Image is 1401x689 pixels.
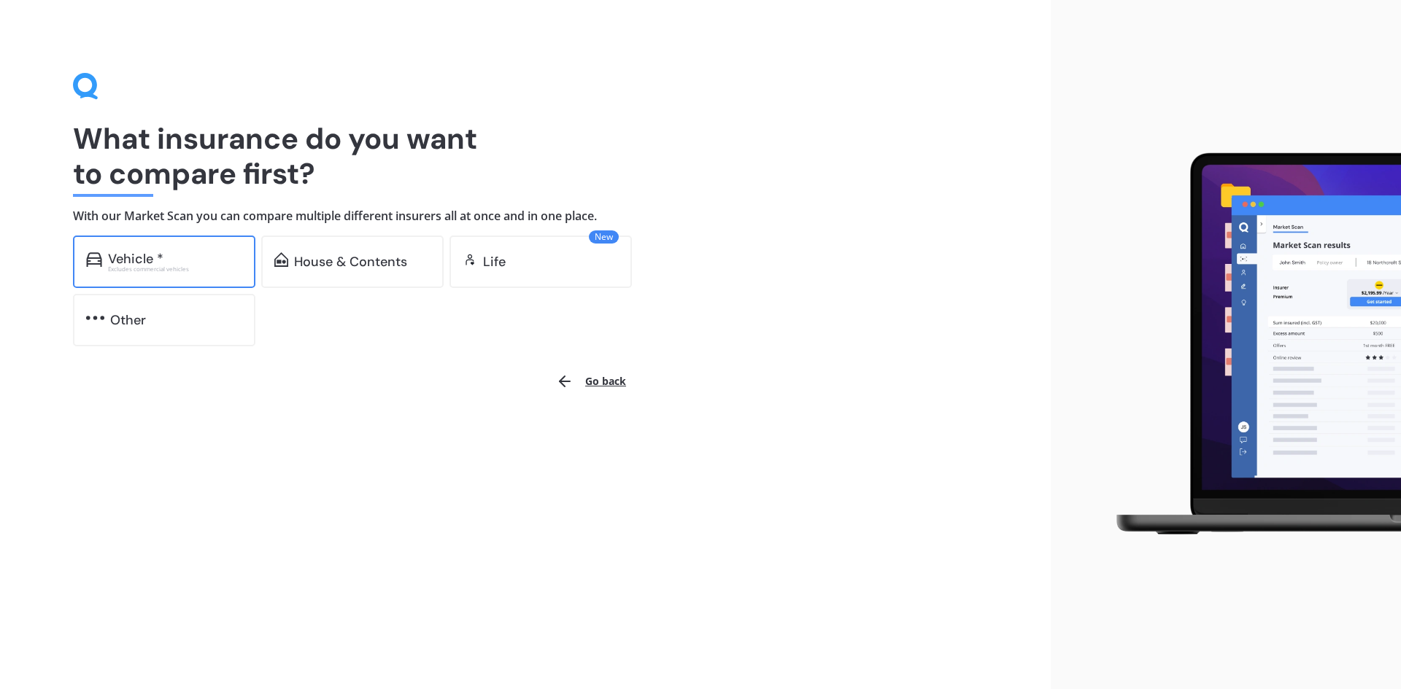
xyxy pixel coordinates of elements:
[86,252,102,267] img: car.f15378c7a67c060ca3f3.svg
[547,364,635,399] button: Go back
[483,254,506,269] div: Life
[294,254,407,269] div: House & Contents
[108,266,242,272] div: Excludes commercial vehicles
[73,209,978,224] h4: With our Market Scan you can compare multiple different insurers all at once and in one place.
[1095,144,1401,545] img: laptop.webp
[73,121,978,191] h1: What insurance do you want to compare first?
[274,252,288,267] img: home-and-contents.b802091223b8502ef2dd.svg
[463,252,477,267] img: life.f720d6a2d7cdcd3ad642.svg
[589,230,619,244] span: New
[108,252,163,266] div: Vehicle *
[110,313,146,327] div: Other
[86,311,104,325] img: other.81dba5aafe580aa69f38.svg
